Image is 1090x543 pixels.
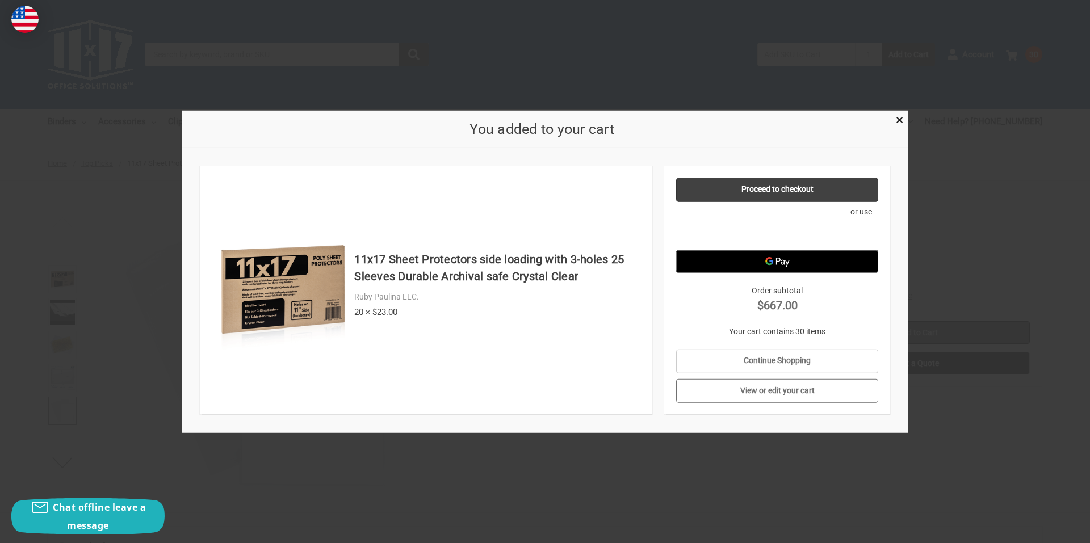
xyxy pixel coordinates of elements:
[354,251,640,285] h4: 11x17 Sheet Protectors side loading with 3-holes 25 Sleeves Durable Archival safe Crystal Clear
[676,349,879,373] a: Continue Shopping
[11,6,39,33] img: duty and tax information for United States
[676,250,879,272] button: Google Pay
[894,113,905,125] a: Close
[676,221,879,244] iframe: PayPal-paypal
[11,498,165,534] button: Chat offline leave a message
[676,178,879,201] a: Proceed to checkout
[676,296,879,313] strong: $667.00
[676,284,879,313] div: Order subtotal
[217,225,349,356] img: 11x17 Sheet Protectors side loading with 3-holes 25 Sleeves Durable Archival safe Crystal Clear
[676,205,879,217] p: -- or use --
[996,512,1090,543] iframe: Google Customer Reviews
[200,118,884,140] h2: You added to your cart
[354,305,640,318] div: 20 × $23.00
[896,112,903,128] span: ×
[53,501,146,532] span: Chat offline leave a message
[676,325,879,337] p: Your cart contains 30 items
[676,379,879,403] a: View or edit your cart
[354,291,640,303] div: Ruby Paulina LLC.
